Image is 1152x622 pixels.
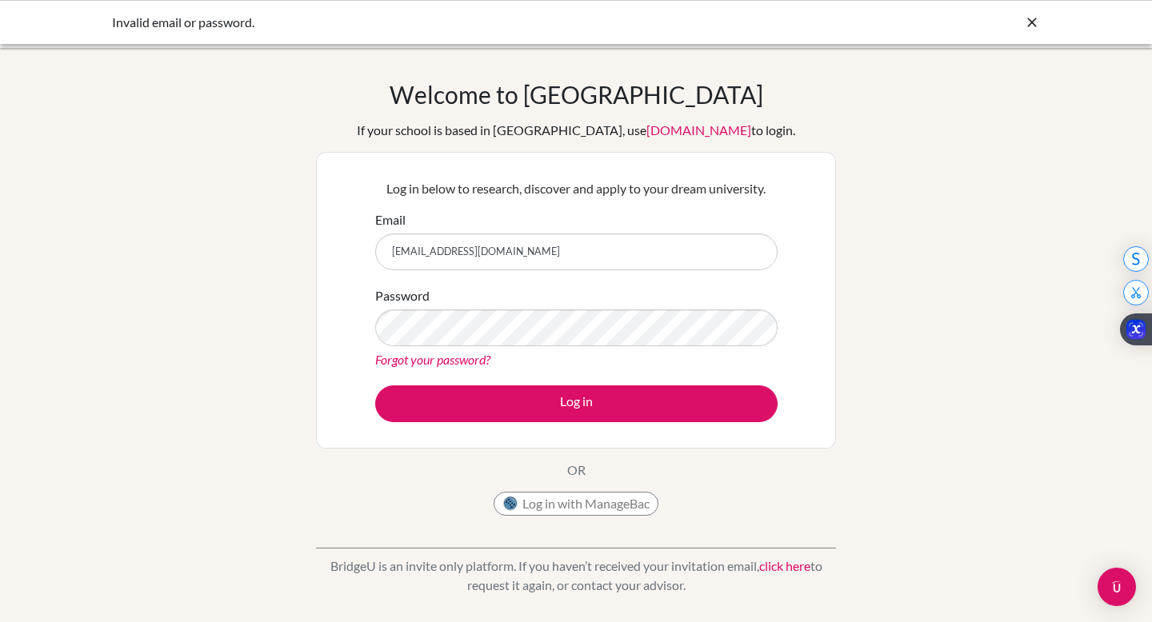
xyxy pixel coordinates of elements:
[357,121,795,140] div: If your school is based in [GEOGRAPHIC_DATA], use to login.
[390,80,763,109] h1: Welcome to [GEOGRAPHIC_DATA]
[1098,568,1136,606] div: Open Intercom Messenger
[112,13,800,32] div: Invalid email or password.
[375,179,778,198] p: Log in below to research, discover and apply to your dream university.
[375,286,430,305] label: Password
[759,558,810,573] a: click here
[375,385,778,422] button: Log in
[316,556,836,595] p: BridgeU is an invite only platform. If you haven’t received your invitation email, to request it ...
[375,352,490,367] a: Forgot your password?
[375,210,406,229] label: Email
[567,461,586,480] p: OR
[494,492,658,516] button: Log in with ManageBac
[646,122,751,138] a: [DOMAIN_NAME]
